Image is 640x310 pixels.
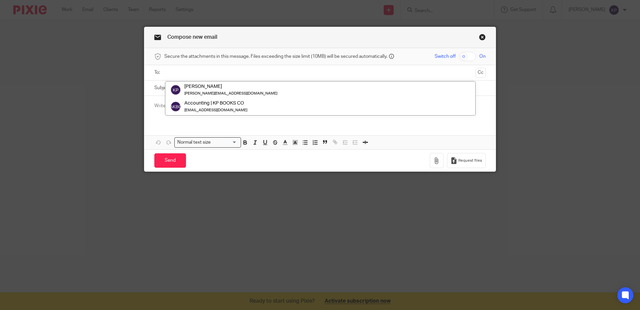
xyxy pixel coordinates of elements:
img: svg%3E [170,102,181,112]
img: svg%3E [170,85,181,95]
label: To: [154,69,162,76]
span: Request files [458,158,482,163]
span: Normal text size [176,139,212,146]
span: Switch off [435,53,456,60]
div: [PERSON_NAME] [184,83,277,90]
div: Search for option [174,137,241,148]
span: On [479,53,486,60]
div: Accounting | KP BOOKS CO [184,100,247,107]
small: [PERSON_NAME][EMAIL_ADDRESS][DOMAIN_NAME] [184,92,277,95]
input: Send [154,153,186,168]
label: Subject: [154,85,172,91]
a: Close this dialog window [479,34,486,43]
span: Compose new email [167,34,217,40]
button: Cc [476,68,486,78]
small: [EMAIL_ADDRESS][DOMAIN_NAME] [184,109,247,112]
button: Request files [447,153,486,168]
span: Secure the attachments in this message. Files exceeding the size limit (10MB) will be secured aut... [164,53,387,60]
input: Search for option [213,139,237,146]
